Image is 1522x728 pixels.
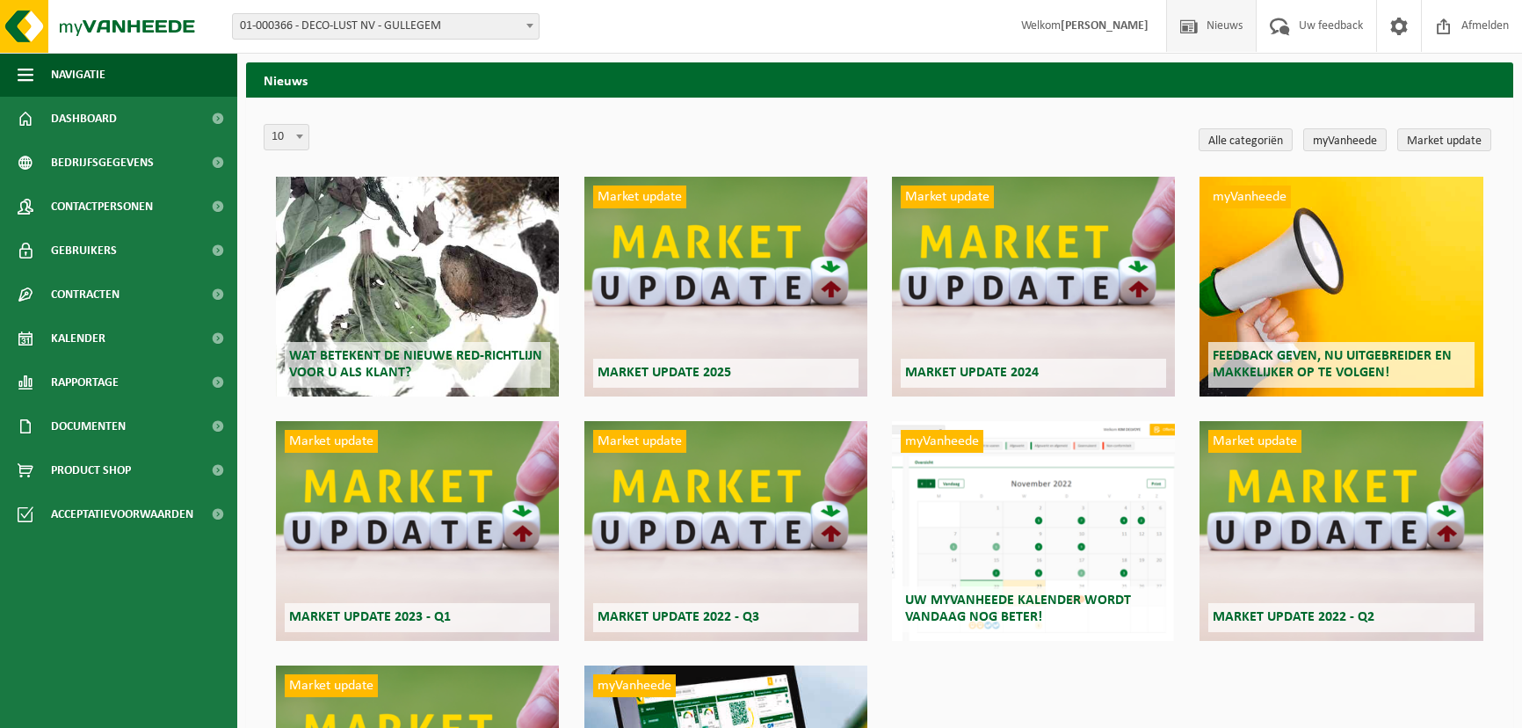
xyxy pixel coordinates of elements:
a: myVanheede Uw myVanheede kalender wordt vandaag nog beter! [892,421,1175,641]
span: myVanheede [1208,186,1291,208]
a: Market update Market update 2023 - Q1 [276,421,559,641]
span: Dashboard [51,97,117,141]
a: myVanheede [1303,128,1387,151]
span: 01-000366 - DECO-LUST NV - GULLEGEM [232,13,540,40]
span: Market update [901,186,994,208]
span: 10 [265,125,308,149]
h2: Nieuws [246,62,1513,97]
strong: [PERSON_NAME] [1061,19,1149,33]
span: Market update [593,430,686,453]
a: Market update Market update 2022 - Q3 [584,421,867,641]
span: Market update [1208,430,1301,453]
span: 01-000366 - DECO-LUST NV - GULLEGEM [233,14,539,39]
span: Documenten [51,404,126,448]
span: Product Shop [51,448,131,492]
span: Acceptatievoorwaarden [51,492,193,536]
span: Navigatie [51,53,105,97]
span: Market update [285,430,378,453]
a: Wat betekent de nieuwe RED-richtlijn voor u als klant? [276,177,559,397]
span: Market update 2022 - Q3 [598,610,759,624]
span: Contracten [51,273,120,317]
span: Market update [285,674,378,697]
span: 10 [264,124,309,150]
span: Kalender [51,317,105,360]
a: Market update Market update 2022 - Q2 [1199,421,1482,641]
span: Market update 2025 [598,366,731,380]
span: Contactpersonen [51,185,153,229]
span: Market update 2024 [905,366,1039,380]
span: Wat betekent de nieuwe RED-richtlijn voor u als klant? [289,349,542,380]
span: Uw myVanheede kalender wordt vandaag nog beter! [905,593,1131,624]
span: myVanheede [901,430,983,453]
a: myVanheede Feedback geven, nu uitgebreider en makkelijker op te volgen! [1199,177,1482,397]
span: Gebruikers [51,229,117,273]
span: Feedback geven, nu uitgebreider en makkelijker op te volgen! [1213,349,1452,380]
a: Market update Market update 2024 [892,177,1175,397]
span: Market update [593,186,686,208]
span: Rapportage [51,360,119,404]
a: Alle categoriën [1199,128,1293,151]
a: Market update [1397,128,1491,151]
span: Bedrijfsgegevens [51,141,154,185]
a: Market update Market update 2025 [584,177,867,397]
span: myVanheede [593,674,676,697]
span: Market update 2023 - Q1 [289,610,451,624]
span: Market update 2022 - Q2 [1213,610,1374,624]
